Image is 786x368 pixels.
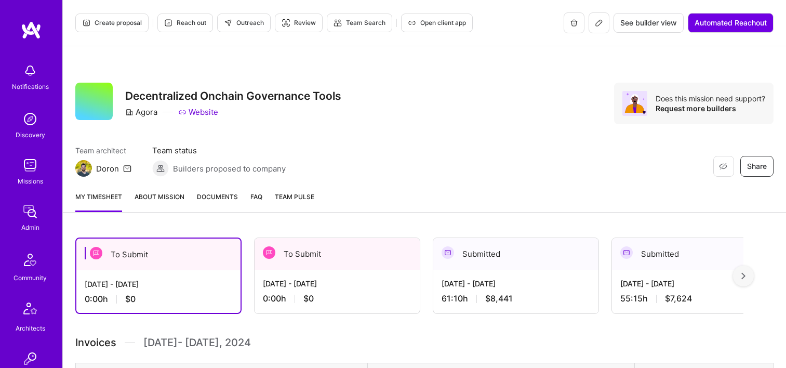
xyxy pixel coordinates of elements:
[152,160,169,177] img: Builders proposed to company
[143,335,251,350] span: [DATE] - [DATE] , 2024
[620,246,633,259] img: Submitted
[125,294,136,305] span: $0
[75,191,122,212] a: My timesheet
[442,278,590,289] div: [DATE] - [DATE]
[20,60,41,81] img: bell
[688,13,774,33] button: Automated Reachout
[275,191,314,212] a: Team Pulse
[90,247,102,259] img: To Submit
[275,193,314,201] span: Team Pulse
[75,145,131,156] span: Team architect
[695,18,767,28] span: Automated Reachout
[433,238,598,270] div: Submitted
[85,279,232,290] div: [DATE] - [DATE]
[96,163,119,174] div: Doron
[125,89,341,102] h3: Decentralized Onchain Governance Tools
[16,323,45,334] div: Architects
[85,294,232,305] div: 0:00 h
[719,162,727,170] i: icon EyeClosed
[327,14,392,32] button: Team Search
[250,191,262,212] a: FAQ
[665,293,692,304] span: $7,624
[76,239,241,270] div: To Submit
[485,293,513,304] span: $8,441
[21,21,42,40] img: logo
[123,164,131,173] i: icon Mail
[197,191,238,202] span: Documents
[75,160,92,177] img: Team Architect
[408,18,466,28] span: Open client app
[275,14,323,32] button: Review
[18,176,43,187] div: Missions
[620,293,769,304] div: 55:15 h
[14,272,47,283] div: Community
[20,109,41,129] img: discovery
[747,161,767,172] span: Share
[614,13,684,33] button: See builder view
[173,163,286,174] span: Builders proposed to company
[75,335,116,350] span: Invoices
[401,14,473,32] button: Open client app
[197,191,238,212] a: Documents
[334,18,385,28] span: Team Search
[125,107,157,117] div: Agora
[656,103,765,113] div: Request more builders
[12,81,49,92] div: Notifications
[18,298,43,323] img: Architects
[622,91,647,116] img: Avatar
[620,278,769,289] div: [DATE] - [DATE]
[263,246,275,259] img: To Submit
[442,246,454,259] img: Submitted
[125,335,135,350] img: Divider
[20,201,41,222] img: admin teamwork
[740,156,774,177] button: Share
[303,293,314,304] span: $0
[125,108,134,116] i: icon CompanyGray
[21,222,39,233] div: Admin
[178,107,218,117] a: Website
[255,238,420,270] div: To Submit
[82,18,142,28] span: Create proposal
[656,94,765,103] div: Does this mission need support?
[135,191,184,212] a: About Mission
[263,278,411,289] div: [DATE] - [DATE]
[152,145,286,156] span: Team status
[217,14,271,32] button: Outreach
[157,14,213,32] button: Reach out
[282,18,316,28] span: Review
[224,18,264,28] span: Outreach
[442,293,590,304] div: 61:10 h
[82,19,90,27] i: icon Proposal
[282,19,290,27] i: icon Targeter
[612,238,777,270] div: Submitted
[620,18,677,28] span: See builder view
[75,14,149,32] button: Create proposal
[18,247,43,272] img: Community
[20,155,41,176] img: teamwork
[164,18,206,28] span: Reach out
[263,293,411,304] div: 0:00 h
[16,129,45,140] div: Discovery
[741,272,745,280] img: right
